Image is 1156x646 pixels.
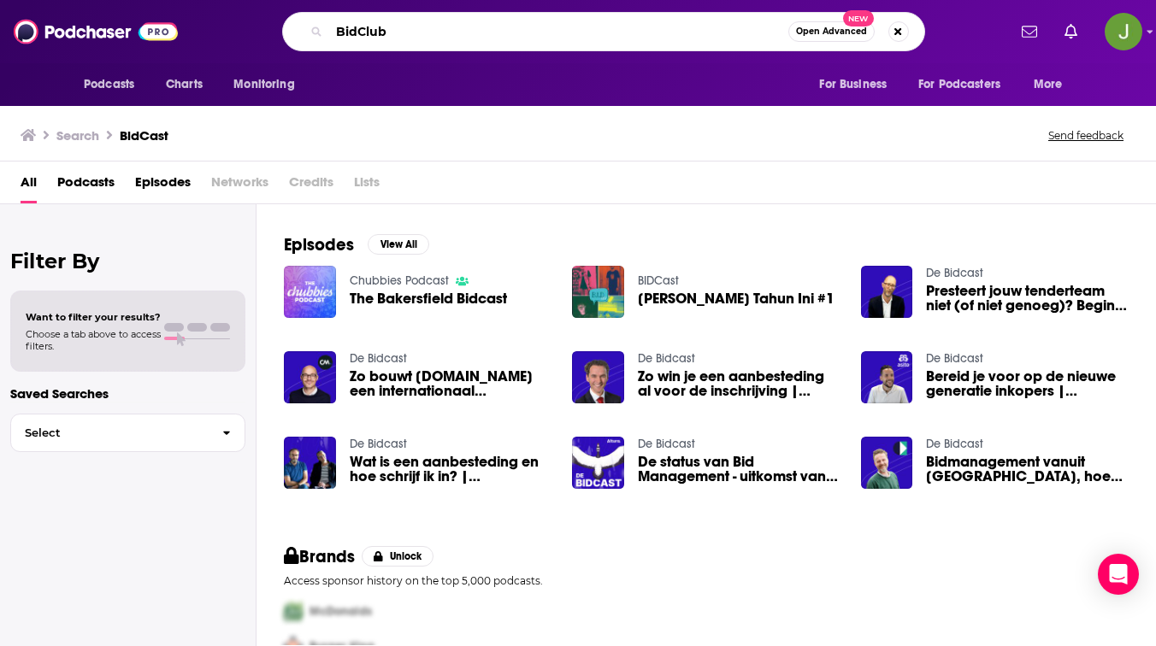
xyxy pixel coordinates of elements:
div: Open Intercom Messenger [1098,554,1139,595]
a: Wat is een aanbesteding en hoe schrijf ik in? | Octavia Siertsema & Erwin Hakkennes [350,455,552,484]
span: Choose a tab above to access filters. [26,328,161,352]
a: Berkah Ramadhan Tahun Ini #1 [638,291,835,306]
span: McDonalds [310,604,372,619]
a: All [21,168,37,203]
button: open menu [907,68,1025,101]
a: Zo bouwt CM.com een internationaal tenderteam | Mark de Bruijn, Lead of Bid & Proposal Management [350,369,552,398]
a: Show notifications dropdown [1015,17,1044,46]
img: Podchaser - Follow, Share and Rate Podcasts [14,15,178,48]
button: Unlock [362,546,434,567]
img: De status van Bid Management - uitkomst van 20+ interviews [572,437,624,489]
img: The Bakersfield Bidcast [284,266,336,318]
p: Access sponsor history on the top 5,000 podcasts. [284,574,1129,587]
span: Select [11,427,209,438]
a: Show notifications dropdown [1058,17,1084,46]
span: Want to filter your results? [26,311,161,323]
a: De Bidcast [350,351,407,366]
h2: Brands [284,546,355,567]
img: Zo win je een aanbesteding al voor de inschrijving | Pim de Vogel Tender consultant [572,351,624,403]
h2: Episodes [284,234,354,255]
button: open menu [72,68,156,101]
h3: Search [56,127,99,144]
a: Presteert jouw tenderteam niet (of niet genoeg)? Begin bij deze 3 uitdagingen. [926,284,1129,313]
a: Zo win je een aanbesteding al voor de inschrijving | Pim de Vogel Tender consultant [638,369,840,398]
button: Open AdvancedNew [788,21,875,42]
span: Charts [166,73,203,97]
span: Zo bouwt [DOMAIN_NAME] een internationaal tenderteam | [PERSON_NAME], Lead of Bid & Proposal Mana... [350,369,552,398]
input: Search podcasts, credits, & more... [329,18,788,45]
button: Show profile menu [1105,13,1142,50]
span: Monitoring [233,73,294,97]
span: Open Advanced [796,27,867,36]
div: Search podcasts, credits, & more... [282,12,925,51]
a: De Bidcast [926,266,983,280]
button: open menu [1022,68,1084,101]
a: Chubbies Podcast [350,273,449,288]
a: Episodes [135,168,191,203]
span: New [843,10,874,26]
img: Bidmanagement vanuit Zuid-Afrika, hoe werkt dat? | René Meertens - Tender adviseur en eigenaar Co... [861,437,913,489]
span: Lists [354,168,380,203]
a: Bereid je voor op de nieuwe generatie inkopers | Glenn Timmer Sales Consultant, Asito Zorg [926,369,1129,398]
a: De Bidcast [926,351,983,366]
span: [PERSON_NAME] Tahun Ini #1 [638,291,835,306]
a: De Bidcast [638,351,695,366]
a: De Bidcast [926,437,983,451]
span: Wat is een aanbesteding en hoe schrijf ik in? | [PERSON_NAME] & [PERSON_NAME] [350,455,552,484]
img: Wat is een aanbesteding en hoe schrijf ik in? | Octavia Siertsema & Erwin Hakkennes [284,437,336,489]
a: BIDCast [638,273,679,288]
button: View All [368,234,429,255]
a: Podcasts [57,168,115,203]
span: Bidmanagement vanuit [GEOGRAPHIC_DATA], hoe werkt dat? | [PERSON_NAME] adviseur en eigenaar [PERS... [926,455,1129,484]
span: For Podcasters [918,73,1000,97]
a: De status van Bid Management - uitkomst van 20+ interviews [638,455,840,484]
img: Berkah Ramadhan Tahun Ini #1 [572,266,624,318]
img: Bereid je voor op de nieuwe generatie inkopers | Glenn Timmer Sales Consultant, Asito Zorg [861,351,913,403]
img: First Pro Logo [277,594,310,629]
button: open menu [807,68,908,101]
span: Bereid je voor op de nieuwe generatie inkopers | [PERSON_NAME] Sales Consultant, [PERSON_NAME] [926,369,1129,398]
img: Zo bouwt CM.com een internationaal tenderteam | Mark de Bruijn, Lead of Bid & Proposal Management [284,351,336,403]
p: Saved Searches [10,385,245,402]
a: Bidmanagement vanuit Zuid-Afrika, hoe werkt dat? | René Meertens - Tender adviseur en eigenaar Co... [926,455,1129,484]
a: De Bidcast [638,437,695,451]
button: Select [10,414,245,452]
span: Networks [211,168,268,203]
span: For Business [819,73,887,97]
span: Zo win je een aanbesteding al voor de inschrijving | [PERSON_NAME] Tender consultant [638,369,840,398]
a: De Bidcast [350,437,407,451]
a: EpisodesView All [284,234,429,255]
img: Presteert jouw tenderteam niet (of niet genoeg)? Begin bij deze 3 uitdagingen. [861,266,913,318]
a: The Bakersfield Bidcast [350,291,507,306]
h2: Filter By [10,249,245,273]
button: Send feedback [1043,128,1129,143]
button: open menu [221,68,316,101]
a: Charts [155,68,213,101]
span: More [1034,73,1063,97]
h3: BidCast [120,127,168,144]
span: Credits [289,168,333,203]
span: Logged in as jon47193 [1105,13,1142,50]
img: User Profile [1105,13,1142,50]
span: Podcasts [84,73,134,97]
